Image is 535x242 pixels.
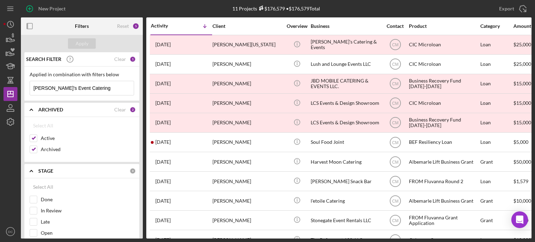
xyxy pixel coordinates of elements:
div: [PERSON_NAME] [212,94,282,112]
div: Client [212,23,282,29]
text: CM [392,101,398,106]
label: Done [41,196,134,203]
label: Archived [41,146,134,153]
div: Loan [480,36,513,54]
div: Loan [480,94,513,112]
b: STAGE [38,168,53,174]
time: 2020-12-16 18:57 [155,198,171,204]
label: Open [41,229,134,236]
div: Loan [480,75,513,93]
div: 5 [132,23,139,30]
div: 2 [130,107,136,113]
text: DC [8,230,13,234]
div: Business [311,23,380,29]
div: 1 [130,56,136,62]
div: Export [499,2,514,16]
text: CM [392,140,398,145]
div: Albemarle Lift Business Grant [409,153,479,171]
label: In Review [41,207,134,214]
div: Harvest Moon Catering [311,153,380,171]
div: Category [480,23,513,29]
div: Contact [382,23,408,29]
time: 2020-12-23 20:53 [155,179,171,184]
div: LCS Events & Design Showroom [311,94,380,112]
div: Overview [284,23,310,29]
div: Loan [480,172,513,190]
div: Lush and Lounge Events LLC [311,55,380,73]
time: 2021-10-06 16:57 [155,100,171,106]
time: 2021-08-24 20:00 [155,120,171,125]
div: Reset [117,23,129,29]
div: Apply [76,38,88,49]
time: 2020-08-28 16:39 [155,218,171,223]
div: Grant [480,192,513,210]
b: Filters [75,23,89,29]
div: l'etoile Catering [311,192,380,210]
span: $25,000 [513,61,531,67]
div: Clear [114,56,126,62]
div: Applied in combination with filters below [30,72,134,77]
button: Export [492,2,532,16]
div: Business Recovery Fund [DATE]-[DATE] [409,114,479,132]
div: [PERSON_NAME] [212,153,282,171]
div: Select All [33,180,53,194]
div: [PERSON_NAME]'s Catering & Events [311,36,380,54]
div: CIC Microloan [409,94,479,112]
div: Select All [33,119,53,133]
div: FROM Fluvanna Grant Application [409,211,479,229]
div: [PERSON_NAME] [212,172,282,190]
div: 11 Projects • $176,579 Total [232,6,320,11]
div: New Project [38,2,65,16]
div: 0 [130,168,136,174]
div: LCS Events & Design Showroom [311,114,380,132]
div: Clear [114,107,126,112]
div: Grant [480,153,513,171]
text: CM [392,42,398,47]
div: Loan [480,114,513,132]
label: Late [41,218,134,225]
time: 2020-12-30 15:21 [155,159,171,165]
div: CIC Microloan [409,55,479,73]
div: Albemarle Lift Business Grant [409,192,479,210]
button: Select All [30,180,57,194]
time: 2023-12-05 18:01 [155,61,171,67]
div: [PERSON_NAME] [212,133,282,151]
div: FROM Fluvanna Round 2 [409,172,479,190]
div: [PERSON_NAME][US_STATE] [212,36,282,54]
button: Apply [68,38,96,49]
b: ARCHIVED [38,107,63,112]
button: Select All [30,119,57,133]
text: CM [392,179,398,184]
text: CM [392,218,398,223]
div: Business Recovery Fund [DATE]-[DATE] [409,75,479,93]
div: [PERSON_NAME] [212,114,282,132]
div: Loan [480,133,513,151]
div: CIC Microloan [409,36,479,54]
div: [PERSON_NAME] [212,55,282,73]
time: 2021-07-03 17:17 [155,139,171,145]
text: CM [392,81,398,86]
div: Stonegate Event Rentals LLC [311,211,380,229]
div: Activity [151,23,181,29]
text: CM [392,120,398,125]
text: CM [392,198,398,203]
div: [PERSON_NAME] [212,211,282,229]
div: Open Intercom Messenger [511,211,528,228]
div: Soul Food Joint [311,133,380,151]
div: [PERSON_NAME] [212,192,282,210]
div: JBD MOBILE CATERING & EVENTS LLC. [311,75,380,93]
label: Active [41,135,134,142]
button: New Project [21,2,72,16]
div: BEF Resiliency Loan [409,133,479,151]
b: SEARCH FILTER [26,56,61,62]
time: 2021-10-26 04:30 [155,81,171,86]
text: CM [392,159,398,164]
button: DC [3,225,17,239]
time: 2025-07-14 16:12 [155,42,171,47]
div: [PERSON_NAME] [212,75,282,93]
div: $176,579 [257,6,285,11]
text: CM [392,62,398,67]
div: Product [409,23,479,29]
div: [PERSON_NAME] Snack Bar [311,172,380,190]
div: Grant [480,211,513,229]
